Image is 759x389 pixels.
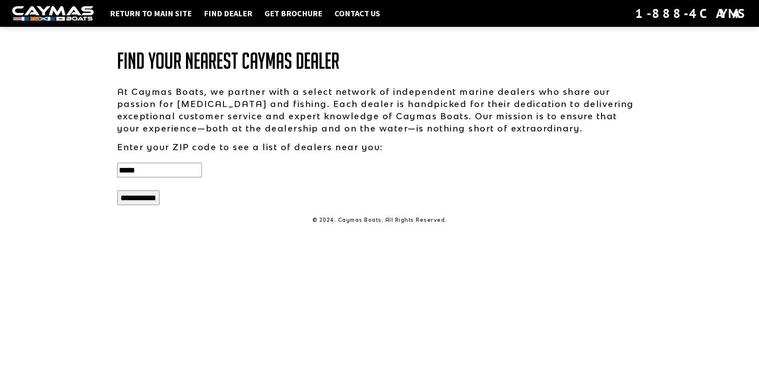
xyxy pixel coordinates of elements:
a: Return to main site [106,8,196,19]
img: white-logo-c9c8dbefe5ff5ceceb0f0178aa75bf4bb51f6bca0971e226c86eb53dfe498488.png [12,6,94,21]
div: 1-888-4CAYMAS [635,4,747,22]
p: Enter your ZIP code to see a list of dealers near you: [117,141,642,153]
p: © 2024. Caymas Boats. All Rights Reserved. [117,216,642,224]
p: At Caymas Boats, we partner with a select network of independent marine dealers who share our pas... [117,85,642,134]
a: Get Brochure [260,8,326,19]
h1: Find Your Nearest Caymas Dealer [117,49,642,73]
a: Contact Us [330,8,384,19]
a: Find Dealer [200,8,256,19]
